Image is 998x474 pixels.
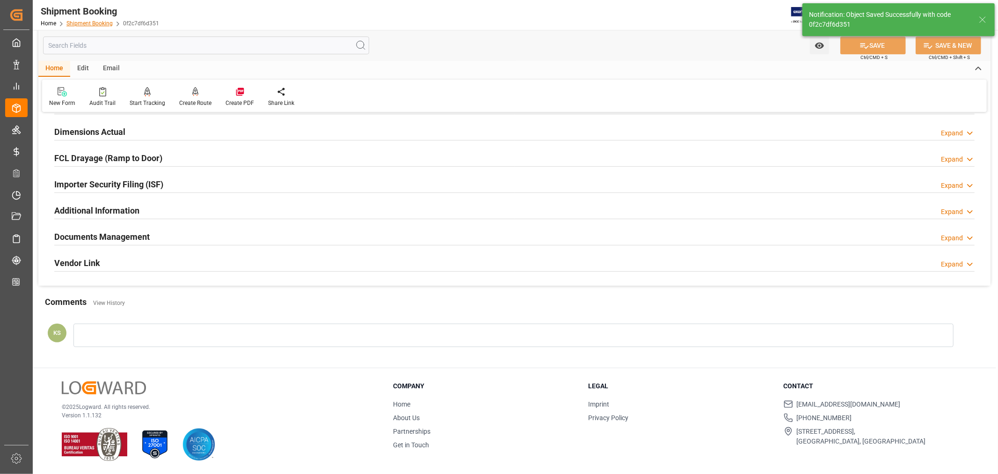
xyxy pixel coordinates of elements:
[43,37,369,54] input: Search Fields
[797,413,852,423] span: [PHONE_NUMBER]
[941,207,963,217] div: Expand
[393,441,429,449] a: Get in Touch
[393,381,576,391] h3: Company
[268,99,294,107] div: Share Link
[130,99,165,107] div: Start Tracking
[840,37,906,54] button: SAVE
[941,181,963,191] div: Expand
[797,427,926,446] span: [STREET_ADDRESS], [GEOGRAPHIC_DATA], [GEOGRAPHIC_DATA]
[588,381,772,391] h3: Legal
[49,99,75,107] div: New Form
[916,37,981,54] button: SAVE & NEW
[62,428,127,461] img: ISO 9001 & ISO 14001 Certification
[138,428,171,461] img: ISO 27001 Certification
[941,259,963,269] div: Expand
[53,329,61,336] span: KS
[393,428,430,435] a: Partnerships
[62,411,370,420] p: Version 1.1.132
[54,230,150,243] h2: Documents Management
[797,400,901,409] span: [EMAIL_ADDRESS][DOMAIN_NAME]
[54,152,162,164] h2: FCL Drayage (Ramp to Door)
[96,61,127,77] div: Email
[929,54,970,61] span: Ctrl/CMD + Shift + S
[54,126,125,138] h2: Dimensions Actual
[54,257,100,269] h2: Vendor Link
[860,54,888,61] span: Ctrl/CMD + S
[182,428,215,461] img: AICPA SOC
[588,414,628,422] a: Privacy Policy
[393,414,420,422] a: About Us
[38,61,70,77] div: Home
[54,178,163,191] h2: Importer Security Filing (ISF)
[941,128,963,138] div: Expand
[62,381,146,395] img: Logward Logo
[941,233,963,243] div: Expand
[54,204,139,217] h2: Additional Information
[62,403,370,411] p: © 2025 Logward. All rights reserved.
[179,99,211,107] div: Create Route
[810,37,829,54] button: open menu
[93,300,125,306] a: View History
[941,155,963,164] div: Expand
[393,400,410,408] a: Home
[66,20,113,27] a: Shipment Booking
[784,381,967,391] h3: Contact
[45,296,87,308] h2: Comments
[226,99,254,107] div: Create PDF
[70,61,96,77] div: Edit
[588,400,609,408] a: Imprint
[89,99,116,107] div: Audit Trail
[41,20,56,27] a: Home
[791,7,823,23] img: Exertis%20JAM%20-%20Email%20Logo.jpg_1722504956.jpg
[41,4,159,18] div: Shipment Booking
[809,10,970,30] div: Notification: Object Saved Successfully with code 0f2c7df6d351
